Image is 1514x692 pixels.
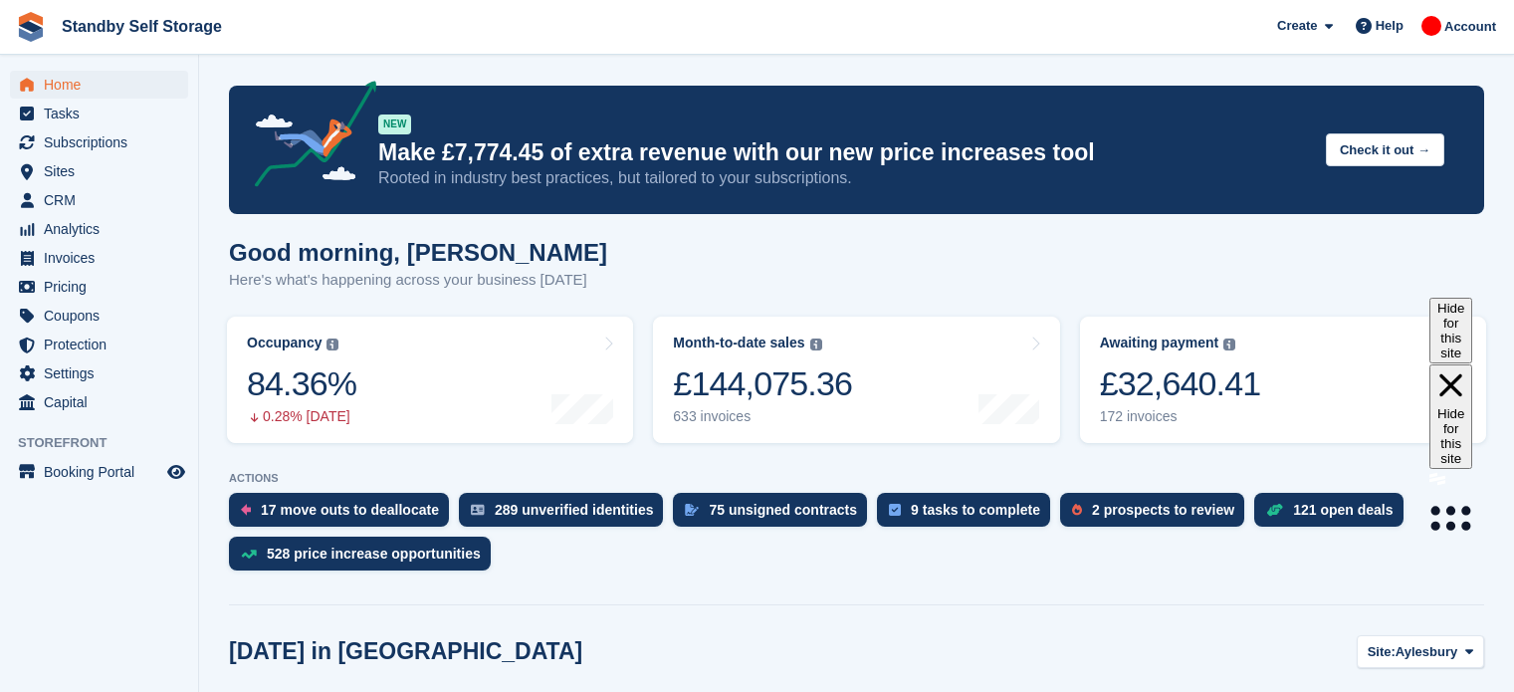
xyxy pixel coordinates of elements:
[44,186,163,214] span: CRM
[10,388,188,416] a: menu
[241,550,257,559] img: price_increase_opportunities-93ffe204e8149a01c8c9dc8f82e8f89637d9d84a8eef4429ea346261dce0b2c0.svg
[1092,502,1234,518] div: 2 prospects to review
[673,493,877,537] a: 75 unsigned contracts
[164,460,188,484] a: Preview store
[238,81,377,194] img: price-adjustments-announcement-icon-8257ccfd72463d97f412b2fc003d46551f7dbcb40ab6d574587a9cd5c0d94...
[877,493,1060,537] a: 9 tasks to complete
[1100,335,1219,351] div: Awaiting payment
[44,157,163,185] span: Sites
[911,502,1040,518] div: 9 tasks to complete
[673,335,804,351] div: Month-to-date sales
[1100,363,1261,404] div: £32,640.41
[1254,493,1412,537] a: 121 open deals
[10,128,188,156] a: menu
[1060,493,1254,537] a: 2 prospects to review
[229,493,459,537] a: 17 move outs to deallocate
[44,128,163,156] span: Subscriptions
[10,186,188,214] a: menu
[229,472,1484,485] p: ACTIONS
[378,167,1310,189] p: Rooted in industry best practices, but tailored to your subscriptions.
[1072,504,1082,516] img: prospect-51fa495bee0391a8d652442698ab0144808aea92771e9ea1ae160a38d050c398.svg
[1277,16,1317,36] span: Create
[1421,16,1441,36] img: Aaron Winter
[1266,503,1283,517] img: deal-1b604bf984904fb50ccaf53a9ad4b4a5d6e5aea283cecdc64d6e3604feb123c2.svg
[378,115,411,134] div: NEW
[10,273,188,301] a: menu
[229,638,582,665] h2: [DATE] in [GEOGRAPHIC_DATA]
[459,493,674,537] a: 289 unverified identities
[1368,642,1396,662] span: Site:
[44,359,163,387] span: Settings
[889,504,901,516] img: task-75834270c22a3079a89374b754ae025e5fb1db73e45f91037f5363f120a921f8.svg
[229,537,501,580] a: 528 price increase opportunities
[44,458,163,486] span: Booking Portal
[10,331,188,358] a: menu
[1326,133,1444,166] button: Check it out →
[44,244,163,272] span: Invoices
[10,359,188,387] a: menu
[44,71,163,99] span: Home
[10,71,188,99] a: menu
[44,273,163,301] span: Pricing
[1080,317,1486,443] a: Awaiting payment £32,640.41 172 invoices
[10,215,188,243] a: menu
[10,157,188,185] a: menu
[267,546,481,562] div: 528 price increase opportunities
[10,100,188,127] a: menu
[673,363,852,404] div: £144,075.36
[247,335,322,351] div: Occupancy
[1396,642,1457,662] span: Aylesbury
[44,100,163,127] span: Tasks
[653,317,1059,443] a: Month-to-date sales £144,075.36 633 invoices
[709,502,857,518] div: 75 unsigned contracts
[229,269,607,292] p: Here's what's happening across your business [DATE]
[229,239,607,266] h1: Good morning, [PERSON_NAME]
[1223,339,1235,350] img: icon-info-grey-7440780725fd019a000dd9b08b2336e03edf1995a4989e88bcd33f0948082b44.svg
[1100,408,1261,425] div: 172 invoices
[227,317,633,443] a: Occupancy 84.36% 0.28% [DATE]
[495,502,654,518] div: 289 unverified identities
[10,302,188,330] a: menu
[673,408,852,425] div: 633 invoices
[378,138,1310,167] p: Make £7,774.45 of extra revenue with our new price increases tool
[1357,635,1484,668] button: Site: Aylesbury
[241,504,251,516] img: move_outs_to_deallocate_icon-f764333ba52eb49d3ac5e1228854f67142a1ed5810a6f6cc68b1a99e826820c5.svg
[16,12,46,42] img: stora-icon-8386f47178a22dfd0bd8f6a31ec36ba5ce8667c1dd55bd0f319d3a0aa187defe.svg
[44,388,163,416] span: Capital
[471,504,485,516] img: verify_identity-adf6edd0f0f0b5bbfe63781bf79b02c33cf7c696d77639b501bdc392416b5a36.svg
[44,302,163,330] span: Coupons
[44,331,163,358] span: Protection
[1376,16,1404,36] span: Help
[247,363,356,404] div: 84.36%
[810,339,822,350] img: icon-info-grey-7440780725fd019a000dd9b08b2336e03edf1995a4989e88bcd33f0948082b44.svg
[54,10,230,43] a: Standby Self Storage
[1444,17,1496,37] span: Account
[326,339,338,350] img: icon-info-grey-7440780725fd019a000dd9b08b2336e03edf1995a4989e88bcd33f0948082b44.svg
[44,215,163,243] span: Analytics
[247,408,356,425] div: 0.28% [DATE]
[10,458,188,486] a: menu
[10,244,188,272] a: menu
[1293,502,1393,518] div: 121 open deals
[18,433,198,453] span: Storefront
[685,504,699,516] img: contract_signature_icon-13c848040528278c33f63329250d36e43548de30e8caae1d1a13099fd9432cc5.svg
[261,502,439,518] div: 17 move outs to deallocate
